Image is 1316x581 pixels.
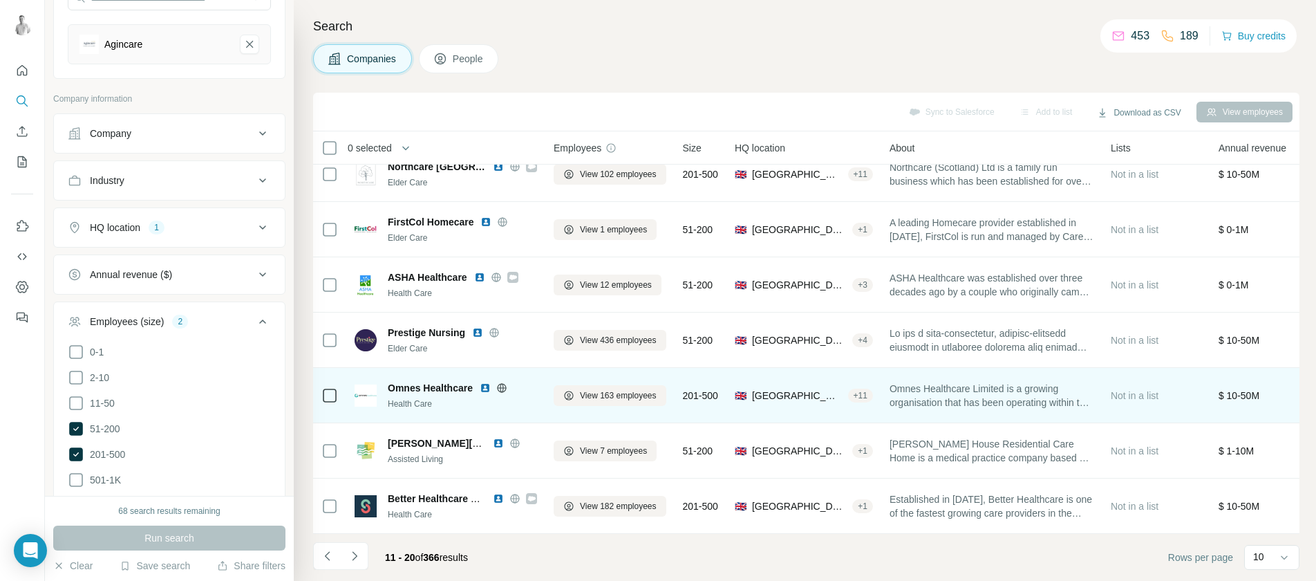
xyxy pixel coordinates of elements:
[90,268,172,282] div: Annual revenue ($)
[493,161,504,172] img: LinkedIn logo
[554,164,666,185] button: View 102 employees
[735,223,746,237] span: 🇬🇧
[554,496,666,517] button: View 182 employees
[415,552,424,563] span: of
[53,93,285,105] p: Company information
[388,270,467,284] span: ASHA Healthcare
[53,559,93,573] button: Clear
[735,278,746,292] span: 🇬🇧
[554,219,657,240] button: View 1 employees
[385,552,415,563] span: 11 - 20
[11,149,33,174] button: My lists
[890,160,1094,188] span: Northcare (Scotland) Ltd is a family run business which has been established for over 25 years an...
[1168,551,1233,564] span: Rows per page
[385,552,468,563] span: results
[735,444,746,458] span: 🇬🇧
[1180,28,1198,44] p: 189
[388,215,473,229] span: FirstCol Homecare
[388,508,537,521] div: Health Care
[554,141,601,155] span: Employees
[735,389,746,403] span: 🇬🇧
[84,371,109,385] span: 2-10
[852,334,873,347] div: + 4
[54,305,285,344] button: Employees (size)2
[11,275,33,299] button: Dashboard
[313,542,341,570] button: Navigate to previous page
[752,167,843,181] span: [GEOGRAPHIC_DATA], [GEOGRAPHIC_DATA], [GEOGRAPHIC_DATA]
[1131,28,1149,44] p: 453
[120,559,190,573] button: Save search
[580,279,652,291] span: View 12 employees
[493,493,504,504] img: LinkedIn logo
[388,287,537,299] div: Health Care
[1219,390,1259,401] span: $ 10-50M
[1219,279,1249,290] span: $ 0-1M
[90,315,164,329] div: Employees (size)
[1253,550,1264,564] p: 10
[848,389,873,402] div: + 11
[1219,501,1259,512] span: $ 10-50M
[580,389,657,402] span: View 163 employees
[84,396,115,410] span: 11-50
[54,164,285,197] button: Industry
[580,223,647,236] span: View 1 employees
[388,176,537,189] div: Elder Care
[890,216,1094,243] span: A leading Homecare provider established in [DATE], FirstCol is run and managed by Care Profession...
[890,271,1094,299] span: ASHA Healthcare was established over three decades ago by a couple who originally came from [GEOG...
[852,500,873,513] div: + 1
[848,168,873,181] div: + 11
[355,385,377,407] img: Logo of Omnes Healthcare
[348,141,392,155] span: 0 selected
[355,329,377,351] img: Logo of Prestige Nursing
[355,219,377,241] img: Logo of FirstCol Homecare
[1111,501,1158,512] span: Not in a list
[355,440,377,462] img: Logo of Osborne House Residential Care Home
[90,127,131,140] div: Company
[11,119,33,144] button: Enrich CSV
[11,244,33,269] button: Use Surfe API
[149,221,164,234] div: 1
[1087,102,1190,123] button: Download as CSV
[683,389,718,403] span: 201-500
[480,382,491,394] img: LinkedIn logo
[388,398,537,410] div: Health Care
[90,221,140,234] div: HQ location
[355,163,377,185] img: Logo of Northcare Scotland
[217,559,285,573] button: Share filters
[683,444,713,458] span: 51-200
[84,448,125,461] span: 201-500
[890,326,1094,354] span: Lo ips d sita-consectetur, adipisc-elitsedd eiusmodt in utlaboree dolorema aliq enimadmi veniamqu...
[752,389,843,403] span: [GEOGRAPHIC_DATA], [GEOGRAPHIC_DATA], [GEOGRAPHIC_DATA]
[735,333,746,347] span: 🇬🇧
[11,214,33,239] button: Use Surfe on LinkedIn
[480,216,491,228] img: LinkedIn logo
[683,223,713,237] span: 51-200
[554,385,666,406] button: View 163 employees
[683,333,713,347] span: 51-200
[54,211,285,244] button: HQ location1
[735,499,746,513] span: 🇬🇧
[890,382,1094,409] span: Omnes Healthcare Limited is a growing organisation that has been operating within the NHS since [...
[84,345,104,359] span: 0-1
[735,167,746,181] span: 🇬🇧
[11,89,33,113] button: Search
[1111,445,1158,456] span: Not in a list
[554,441,657,461] button: View 7 employees
[683,499,718,513] span: 201-500
[580,445,647,457] span: View 7 employees
[852,223,873,236] div: + 1
[1219,224,1249,235] span: $ 0-1M
[1221,26,1286,46] button: Buy credits
[104,37,142,51] div: Agincare
[355,495,377,517] img: Logo of Better Healthcare Services
[1111,279,1158,290] span: Not in a list
[735,141,785,155] span: HQ location
[852,445,873,457] div: + 1
[752,278,847,292] span: [GEOGRAPHIC_DATA], [GEOGRAPHIC_DATA], [GEOGRAPHIC_DATA]
[388,160,486,174] span: Northcare [GEOGRAPHIC_DATA]
[84,473,121,487] span: 501-1K
[752,444,847,458] span: [GEOGRAPHIC_DATA], [PERSON_NAME]
[388,493,510,504] span: Better Healthcare Services
[1111,141,1131,155] span: Lists
[1219,141,1286,155] span: Annual revenue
